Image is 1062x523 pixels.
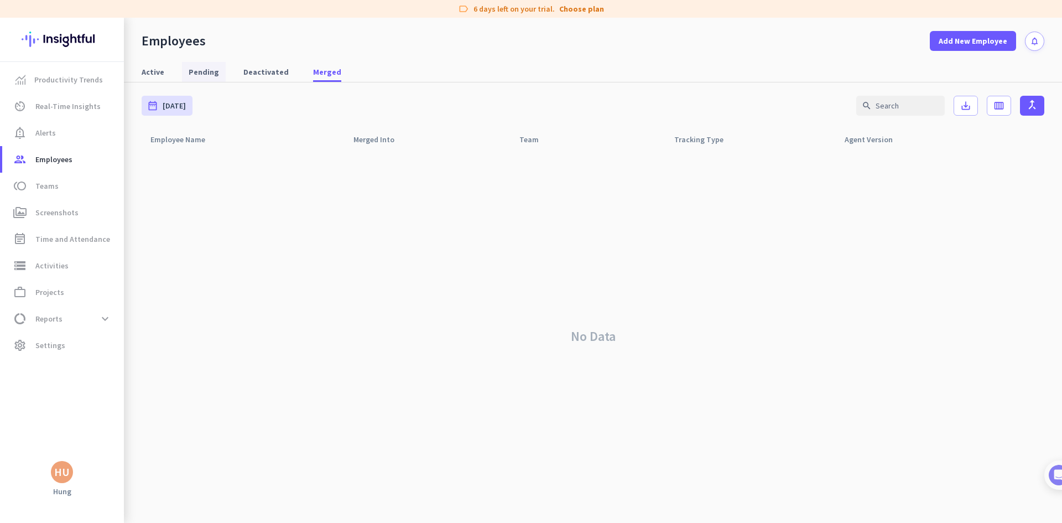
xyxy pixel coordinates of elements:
span: Deactivated [243,66,289,77]
button: call_merge [1020,96,1044,116]
i: settings [13,339,27,352]
a: menu-itemProductivity Trends [2,66,124,93]
button: notifications [1025,32,1044,51]
img: Insightful logo [22,18,102,61]
i: event_note [13,232,27,246]
button: expand_more [95,309,115,329]
a: data_usageReportsexpand_more [2,305,124,332]
span: Screenshots [35,206,79,219]
span: Real-Time Insights [35,100,101,113]
i: label [458,3,469,14]
i: storage [13,259,27,272]
i: group [13,153,27,166]
span: [DATE] [163,100,186,111]
span: Pending [189,66,219,77]
span: Reports [35,312,63,325]
a: Choose plan [559,3,604,14]
button: Add New Employee [930,31,1016,51]
span: Alerts [35,126,56,139]
div: Tracking Type [674,132,737,147]
i: search [862,101,872,111]
img: menu-item [15,75,25,85]
i: notifications [1030,37,1039,46]
a: tollTeams [2,173,124,199]
button: save_alt [954,96,978,116]
i: date_range [147,100,158,111]
span: Activities [35,259,69,272]
div: HU [54,467,70,478]
a: event_noteTime and Attendance [2,226,124,252]
span: Projects [35,286,64,299]
i: work_outline [13,286,27,299]
span: Time and Attendance [35,232,110,246]
a: groupEmployees [2,146,124,173]
a: av_timerReal-Time Insights [2,93,124,120]
div: Team [519,132,552,147]
i: notification_important [13,126,27,139]
a: perm_mediaScreenshots [2,199,124,226]
div: Agent Version [845,132,906,147]
a: notification_importantAlerts [2,120,124,146]
div: Employee Name [150,132,218,147]
button: calendar_view_week [987,96,1011,116]
i: calendar_view_week [993,100,1004,111]
i: toll [13,179,27,193]
span: Merged [313,66,341,77]
span: Settings [35,339,65,352]
span: Add New Employee [939,35,1007,46]
i: save_alt [960,100,971,111]
div: Employees [142,33,206,49]
i: perm_media [13,206,27,219]
i: av_timer [13,100,27,113]
div: Merged Into [353,132,408,147]
a: settingsSettings [2,332,124,359]
input: Search [856,96,945,116]
span: Active [142,66,164,77]
i: data_usage [13,312,27,325]
a: work_outlineProjects [2,279,124,305]
span: Employees [35,153,72,166]
div: No Data [142,150,1044,523]
a: storageActivities [2,252,124,279]
i: call_merge [1025,98,1039,111]
span: Productivity Trends [34,73,103,86]
span: Teams [35,179,59,193]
